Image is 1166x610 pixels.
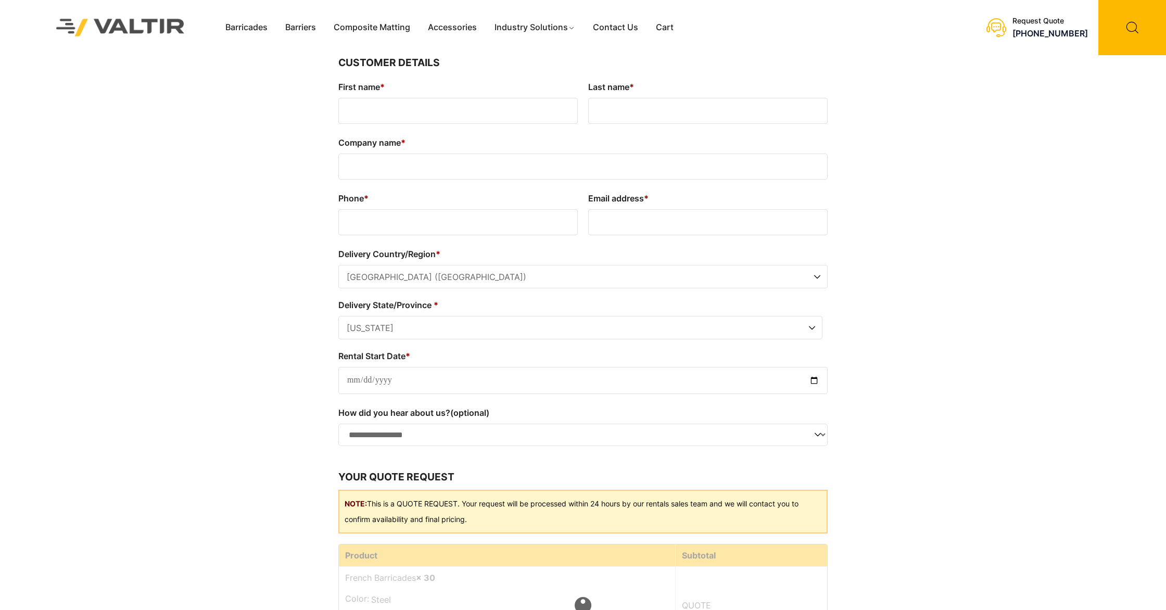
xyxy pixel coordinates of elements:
a: [PHONE_NUMBER] [1012,28,1088,39]
abbr: required [644,193,649,204]
a: Barricades [217,20,276,35]
h3: Your quote request [338,469,828,485]
label: Company name [338,134,828,151]
label: How did you hear about us? [338,404,828,421]
label: Email address [588,190,828,207]
span: United States (US) [339,265,827,289]
abbr: required [629,82,634,92]
abbr: required [380,82,385,92]
a: Industry Solutions [486,20,584,35]
label: First name [338,79,578,95]
span: Delivery State/Province [338,316,822,339]
label: Rental Start Date [338,348,828,364]
b: NOTE: [345,499,367,508]
div: Request Quote [1012,17,1088,26]
abbr: required [364,193,369,204]
a: Cart [647,20,682,35]
span: (optional) [450,408,489,418]
img: Valtir Rentals [43,5,198,49]
a: Composite Matting [325,20,419,35]
h3: Customer Details [338,55,828,71]
abbr: required [436,249,440,259]
span: California [339,316,822,340]
label: Delivery State/Province [338,297,822,313]
div: This is a QUOTE REQUEST. Your request will be processed within 24 hours by our rentals sales team... [338,490,828,533]
a: Accessories [419,20,486,35]
label: Phone [338,190,578,207]
abbr: required [405,351,410,361]
abbr: required [434,300,438,310]
abbr: required [401,137,405,148]
a: Contact Us [584,20,647,35]
label: Last name [588,79,828,95]
label: Delivery Country/Region [338,246,828,262]
span: Delivery Country/Region [338,265,828,288]
a: Barriers [276,20,325,35]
